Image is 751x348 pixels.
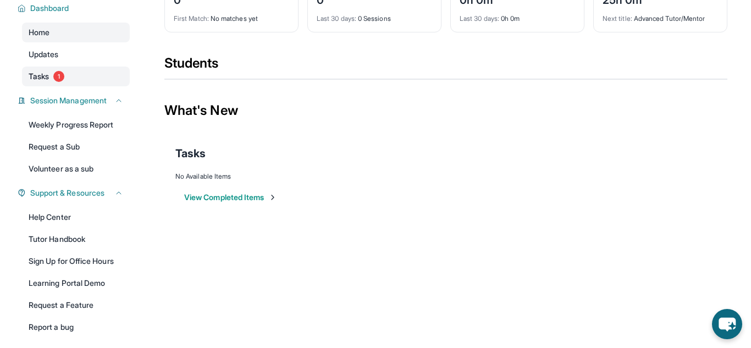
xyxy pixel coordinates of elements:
span: First Match : [174,14,209,23]
div: No Available Items [175,172,716,181]
a: Request a Feature [22,295,130,315]
button: Support & Resources [26,187,123,198]
div: Students [164,54,727,79]
button: View Completed Items [184,192,277,203]
span: Dashboard [30,3,69,14]
button: chat-button [712,309,742,339]
a: Volunteer as a sub [22,159,130,179]
a: Tutor Handbook [22,229,130,249]
a: Updates [22,45,130,64]
div: No matches yet [174,8,289,23]
span: Last 30 days : [317,14,356,23]
a: Weekly Progress Report [22,115,130,135]
a: Home [22,23,130,42]
a: Sign Up for Office Hours [22,251,130,271]
span: Last 30 days : [460,14,499,23]
div: Advanced Tutor/Mentor [603,8,718,23]
span: Support & Resources [30,187,104,198]
a: Learning Portal Demo [22,273,130,293]
button: Dashboard [26,3,123,14]
div: 0h 0m [460,8,575,23]
a: Request a Sub [22,137,130,157]
span: Session Management [30,95,107,106]
span: Tasks [29,71,49,82]
span: Tasks [175,146,206,161]
span: Updates [29,49,59,60]
a: Help Center [22,207,130,227]
div: 0 Sessions [317,8,432,23]
a: Tasks1 [22,67,130,86]
div: What's New [164,86,727,135]
button: Session Management [26,95,123,106]
span: 1 [53,71,64,82]
span: Home [29,27,49,38]
span: Next title : [603,14,632,23]
a: Report a bug [22,317,130,337]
